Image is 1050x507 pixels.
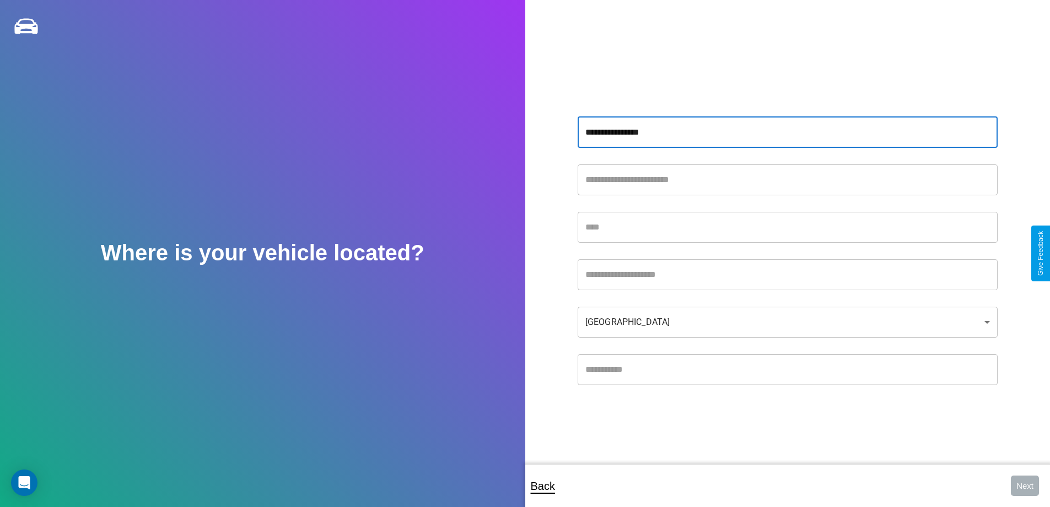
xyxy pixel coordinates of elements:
[11,469,37,496] div: Open Intercom Messenger
[578,307,998,338] div: [GEOGRAPHIC_DATA]
[1011,476,1039,496] button: Next
[101,241,424,265] h2: Where is your vehicle located?
[1037,231,1044,276] div: Give Feedback
[531,476,555,496] p: Back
